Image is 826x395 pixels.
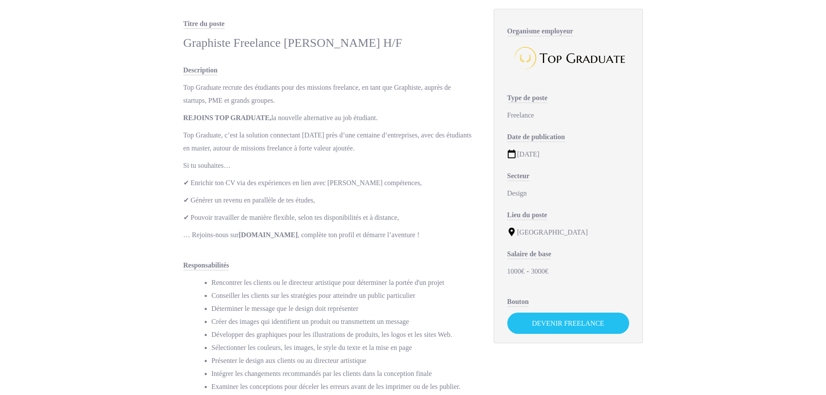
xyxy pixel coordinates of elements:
span: Organisme employeur [507,27,573,36]
span: Type de poste [507,94,548,103]
p: … Rejoins-nous sur , complète ton profil et démarre l’aventure ! [183,229,476,242]
div: [GEOGRAPHIC_DATA] [507,226,629,239]
span: Description [183,66,218,75]
strong: REJOINS TOP GRADUATE, [183,114,271,121]
div: 1000€ 3000€ [507,265,629,278]
p: Si tu souhaites… [183,159,476,172]
p: ✔ Pouvoir travailler de manière flexible, selon tes disponibilités et à distance, [183,211,476,224]
li: Présenter le design aux clients ou au directeur artistique [212,354,476,367]
span: Responsabilités [183,261,229,271]
li: Conseiller les clients sur les stratégies pour atteindre un public particulier [212,289,476,302]
span: Lieu du poste [507,211,547,220]
li: Déterminer le message que le design doit représenter [212,302,476,315]
strong: [DOMAIN_NAME] [239,231,298,238]
p: ✔ Générer un revenu en parallèle de tes études, [183,194,476,207]
p: ✔ Enrichir ton CV via des expériences en lien avec [PERSON_NAME] compétences, [183,176,476,189]
div: Graphiste Freelance [PERSON_NAME] H/F [183,35,476,51]
span: Titre du poste [183,20,225,29]
span: Secteur [507,172,530,181]
div: Design [507,187,629,200]
span: - [527,268,529,275]
li: Créer des images qui identifient un produit ou transmettent un message [212,315,476,328]
p: Top Graduate, c’est la solution connectant [DATE] près d’une centaine d’entreprises, avec des étu... [183,129,476,155]
p: Top Graduate recrute des étudiants pour des missions freelance, en tant que Graphiste, auprès de ... [183,81,476,107]
span: Date de publication [507,133,565,142]
div: [DATE] [507,148,629,161]
li: Sélectionner les couleurs, les images, le style du texte et la mise en page [212,341,476,354]
li: Développer des graphiques pour les illustrations de produits, les logos et les sites Web. [212,328,476,341]
div: Freelance [507,109,629,122]
a: Devenir Freelance [507,313,629,334]
li: Intégrer les changements recommandés par les clients dans la conception finale [212,367,476,380]
li: Rencontrer les clients ou le directeur artistique pour déterminer la portée d'un projet [212,276,476,289]
span: Bouton [507,298,529,307]
li: Examiner les conceptions pour déceler les erreurs avant de les imprimer ou de les publier. [212,380,476,393]
p: la nouvelle alternative au job étudiant. [183,111,476,124]
span: Salaire de base [507,250,552,259]
img: Top Graduate [509,42,627,74]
